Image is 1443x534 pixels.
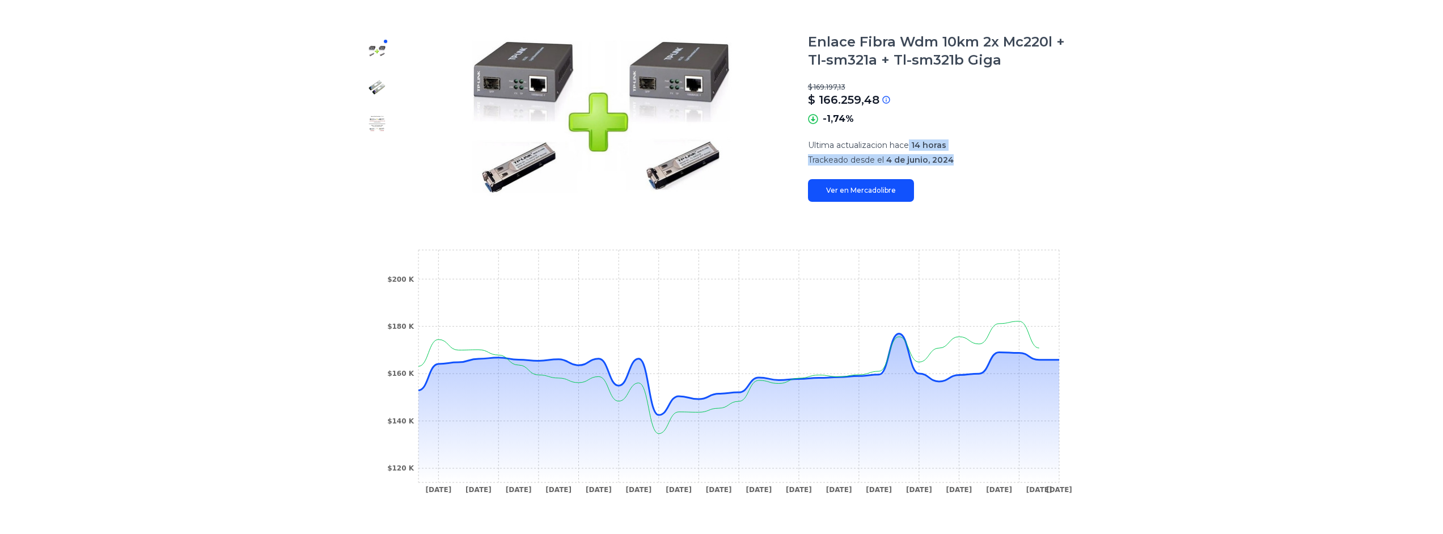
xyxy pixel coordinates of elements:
tspan: $120 K [387,464,414,472]
tspan: [DATE] [705,486,731,494]
tspan: [DATE] [425,486,451,494]
tspan: [DATE] [826,486,852,494]
span: Ultima actualizacion hace [808,140,909,150]
span: 4 de junio, 2024 [886,155,954,165]
tspan: $140 K [387,417,414,425]
a: Ver en Mercadolibre [808,179,914,202]
span: Trackeado desde el [808,155,884,165]
tspan: [DATE] [545,486,572,494]
tspan: $160 K [387,370,414,378]
p: $ 166.259,48 [808,92,879,108]
tspan: [DATE] [866,486,892,494]
tspan: [DATE] [666,486,692,494]
tspan: [DATE] [1026,486,1052,494]
tspan: $180 K [387,323,414,330]
img: Enlace Fibra Wdm 10km 2x Mc220l + Tl-sm321a + Tl-sm321b Giga [368,78,386,96]
tspan: [DATE] [786,486,812,494]
tspan: [DATE] [505,486,531,494]
img: Enlace Fibra Wdm 10km 2x Mc220l + Tl-sm321a + Tl-sm321b Giga [418,33,785,202]
tspan: $200 K [387,276,414,283]
img: Enlace Fibra Wdm 10km 2x Mc220l + Tl-sm321a + Tl-sm321b Giga [368,115,386,133]
img: Enlace Fibra Wdm 10km 2x Mc220l + Tl-sm321a + Tl-sm321b Giga [368,42,386,60]
p: $ 169.197,13 [808,83,1085,92]
tspan: [DATE] [1046,486,1072,494]
tspan: [DATE] [625,486,651,494]
tspan: [DATE] [746,486,772,494]
tspan: [DATE] [946,486,972,494]
tspan: [DATE] [585,486,611,494]
tspan: [DATE] [466,486,492,494]
h1: Enlace Fibra Wdm 10km 2x Mc220l + Tl-sm321a + Tl-sm321b Giga [808,33,1085,69]
tspan: [DATE] [986,486,1012,494]
p: -1,74% [823,112,854,126]
span: 14 horas [911,140,946,150]
tspan: [DATE] [905,486,932,494]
